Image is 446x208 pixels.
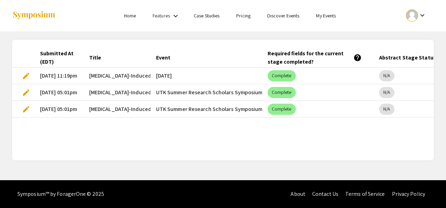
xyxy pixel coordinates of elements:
[379,87,394,98] mat-chip: N/A
[353,54,362,62] mat-icon: help
[153,13,170,19] a: Features
[268,49,362,66] div: Required fields for the current stage completed?
[22,105,30,113] span: edit
[151,84,262,101] mat-cell: UTK Summer Research Scholars Symposium 2025
[268,104,296,115] mat-chip: Complete
[34,67,84,84] mat-cell: [DATE] 11:19pm
[268,70,296,81] mat-chip: Complete
[17,180,104,208] div: Symposium™ by ForagerOne © 2025
[34,84,84,101] mat-cell: [DATE] 05:01pm
[268,87,296,98] mat-chip: Complete
[40,49,80,66] div: Submitted At (EDT)
[171,12,180,20] mat-icon: Expand Features list
[316,13,336,19] a: My Events
[12,11,56,20] img: Symposium by ForagerOne
[5,177,30,203] iframe: Chat
[22,72,30,80] span: edit
[40,49,74,66] div: Submitted At (EDT)
[312,190,338,198] a: Contact Us
[156,54,170,62] div: Event
[124,13,136,19] a: Home
[379,70,394,81] mat-chip: N/A
[151,67,262,84] mat-cell: [DATE]
[89,72,261,80] span: [MEDICAL_DATA]-Induced Damage of [MEDICAL_DATA] Endothelial Cells
[89,54,101,62] div: Title
[89,54,107,62] div: Title
[291,190,305,198] a: About
[194,13,220,19] a: Case Studies
[89,105,261,113] span: [MEDICAL_DATA]-Induced Damage of [MEDICAL_DATA] Endothelial Cells
[236,13,251,19] a: Pricing
[151,101,262,118] mat-cell: UTK Summer Research Scholars Symposium 2025
[22,88,30,97] span: edit
[156,54,177,62] div: Event
[392,190,425,198] a: Privacy Policy
[345,190,385,198] a: Terms of Service
[34,101,84,118] mat-cell: [DATE] 05:01pm
[89,88,261,97] span: [MEDICAL_DATA]-Induced Damage of [MEDICAL_DATA] Endothelial Cells
[399,8,434,23] button: Expand account dropdown
[268,49,368,66] div: Required fields for the current stage completed?help
[379,104,394,115] mat-chip: N/A
[267,13,300,19] a: Discover Events
[418,11,426,19] mat-icon: Expand account dropdown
